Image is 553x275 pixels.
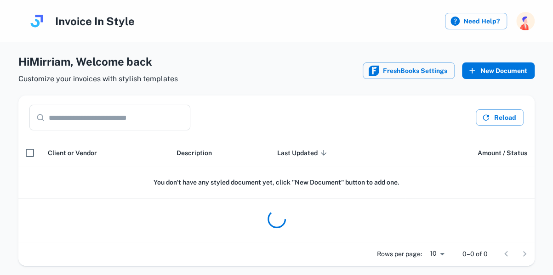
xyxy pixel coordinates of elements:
h4: Invoice In Style [55,13,135,29]
img: FreshBooks icon [368,65,379,76]
p: Rows per page: [377,249,422,259]
span: Amount / Status [478,147,527,158]
span: Client or Vendor [48,147,97,158]
img: logo.svg [28,12,46,30]
p: 0–0 of 0 [462,249,488,259]
h4: Hi Mirriam , Welcome back [18,53,178,70]
label: Need Help? [445,13,507,29]
span: Customize your invoices with stylish templates [18,73,178,84]
button: New Document [462,62,535,79]
span: Last Updated [277,147,330,158]
span: Description [177,147,212,158]
img: photoURL [516,12,535,30]
button: Reload [476,109,524,126]
div: scrollable content [18,140,535,242]
h6: You don't have any styled document yet, click "New Document" button to add one. [26,177,527,187]
button: FreshBooks iconFreshBooks Settings [363,62,455,79]
div: 10 [426,247,448,260]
